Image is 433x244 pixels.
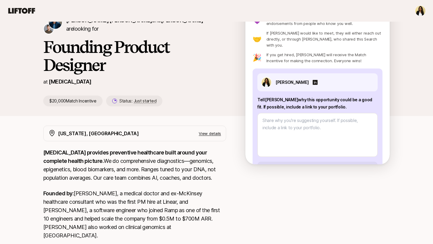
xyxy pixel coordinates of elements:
[266,52,382,64] p: If you get hired, [PERSON_NAME] will receive the Match Incentive for making the connection. Every...
[415,5,426,16] button: Michelle Thomas
[43,38,226,74] h1: Founding Product Designer
[49,16,62,29] img: Sagan Schultz
[66,16,226,33] p: are looking for
[257,96,378,111] p: Tell [PERSON_NAME] why this opportunity could be a good fit . If possible, include a link to your...
[49,78,91,86] p: [MEDICAL_DATA]
[119,97,156,105] p: Status:
[266,30,382,48] p: If [PERSON_NAME] would like to meet, they will either reach out directly, or through [PERSON_NAME...
[58,130,139,137] p: [US_STATE], [GEOGRAPHIC_DATA]
[415,6,425,16] img: Michelle Thomas
[275,79,309,86] p: [PERSON_NAME]
[43,96,103,106] p: $20,000 Match Incentive
[43,78,48,86] p: at
[43,190,74,197] strong: Founded by:
[262,78,271,87] img: 663c1892_aca5_46a9_b91a_f96ab784ba96.jpg
[134,98,157,104] span: Just started
[43,148,226,182] p: We do comprehensive diagnostics—genomics, epigenetics, blood biomarkers, and more. Ranges tuned t...
[44,24,54,34] img: David Deng
[253,54,262,61] p: 🎉
[253,35,262,43] p: 🤝
[43,189,226,240] p: [PERSON_NAME], a medical doctor and ex-McKinsey healthcare consultant who was the first PM hire a...
[199,130,221,136] p: View details
[43,149,208,164] strong: [MEDICAL_DATA] provides preventive healthcare built around your complete health picture.
[253,17,262,24] p: 💜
